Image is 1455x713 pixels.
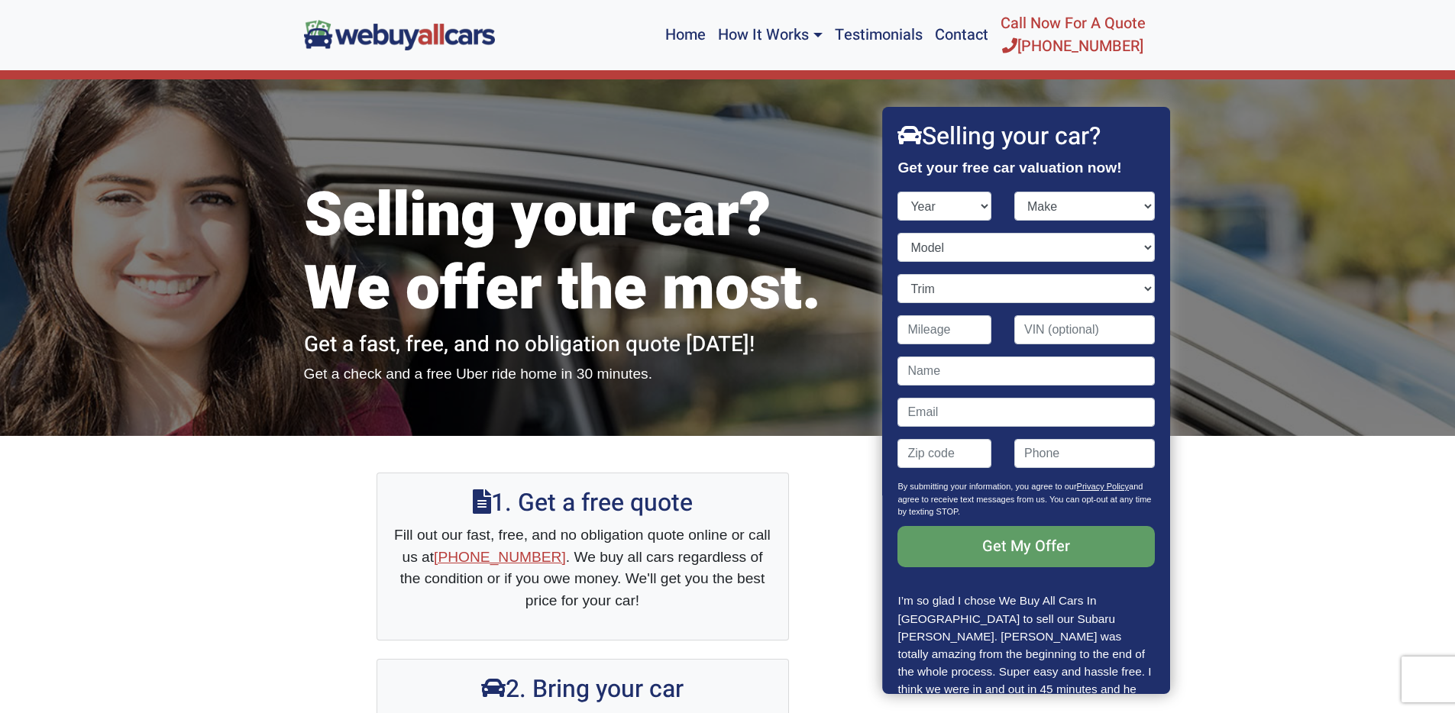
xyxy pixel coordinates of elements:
[898,439,992,468] input: Zip code
[898,356,1155,386] input: Name
[1077,482,1129,491] a: Privacy Policy
[659,6,712,64] a: Home
[898,398,1155,427] input: Email
[1014,315,1155,344] input: VIN (optional)
[393,489,773,518] h2: 1. Get a free quote
[304,332,862,358] h2: Get a fast, free, and no obligation quote [DATE]!
[898,526,1155,567] input: Get My Offer
[929,6,994,64] a: Contact
[304,20,495,50] img: We Buy All Cars in NJ logo
[994,6,1152,64] a: Call Now For A Quote[PHONE_NUMBER]
[898,192,1155,592] form: Contact form
[304,179,862,326] h1: Selling your car? We offer the most.
[898,315,992,344] input: Mileage
[434,549,566,565] a: [PHONE_NUMBER]
[712,6,828,64] a: How It Works
[304,363,862,386] p: Get a check and a free Uber ride home in 30 minutes.
[1014,439,1155,468] input: Phone
[898,122,1155,151] h2: Selling your car?
[898,160,1122,176] strong: Get your free car valuation now!
[898,480,1155,526] p: By submitting your information, you agree to our and agree to receive text messages from us. You ...
[829,6,929,64] a: Testimonials
[393,675,773,704] h2: 2. Bring your car
[393,524,773,612] p: Fill out our fast, free, and no obligation quote online or call us at . We buy all cars regardles...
